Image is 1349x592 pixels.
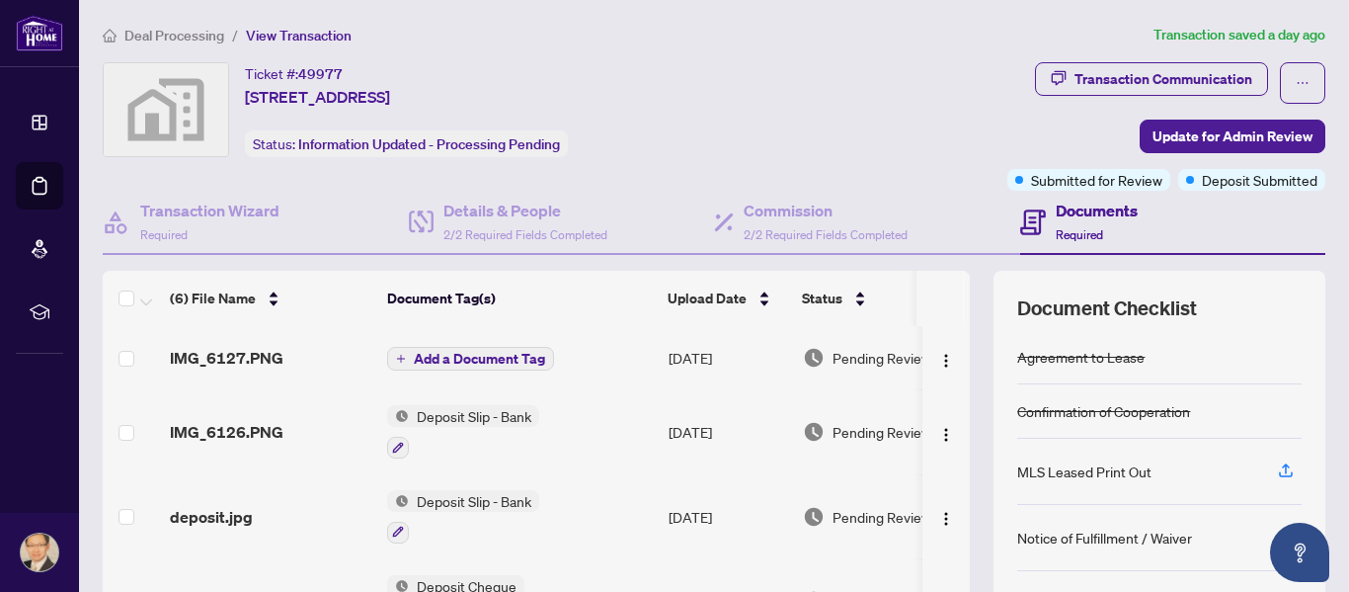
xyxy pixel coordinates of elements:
[1035,62,1268,96] button: Transaction Communication
[409,490,539,512] span: Deposit Slip - Bank
[21,534,58,571] img: Profile Icon
[140,227,188,242] span: Required
[379,271,660,326] th: Document Tag(s)
[803,347,825,369] img: Document Status
[833,347,931,369] span: Pending Review
[661,389,795,474] td: [DATE]
[938,427,954,443] img: Logo
[1017,295,1197,322] span: Document Checklist
[744,227,908,242] span: 2/2 Required Fields Completed
[1017,461,1151,482] div: MLS Leased Print Out
[124,27,224,44] span: Deal Processing
[387,405,539,459] button: Status IconDeposit Slip - Bank
[1202,169,1317,191] span: Deposit Submitted
[1140,120,1325,153] button: Update for Admin Review
[661,326,795,389] td: [DATE]
[1153,24,1325,46] article: Transaction saved a day ago
[1056,199,1138,222] h4: Documents
[414,352,545,366] span: Add a Document Tag
[246,27,352,44] span: View Transaction
[930,416,962,448] button: Logo
[140,199,279,222] h4: Transaction Wizard
[170,420,283,444] span: IMG_6126.PNG
[660,271,794,326] th: Upload Date
[661,474,795,559] td: [DATE]
[1296,76,1309,90] span: ellipsis
[245,130,568,157] div: Status:
[387,490,409,512] img: Status Icon
[170,346,283,370] span: IMG_6127.PNG
[1056,227,1103,242] span: Required
[170,288,256,309] span: (6) File Name
[170,505,253,529] span: deposit.jpg
[1074,63,1252,95] div: Transaction Communication
[802,288,842,309] span: Status
[387,490,539,544] button: Status IconDeposit Slip - Bank
[245,62,343,85] div: Ticket #:
[162,271,379,326] th: (6) File Name
[396,354,406,364] span: plus
[833,421,931,443] span: Pending Review
[298,65,343,83] span: 49977
[930,501,962,533] button: Logo
[387,347,554,371] button: Add a Document Tag
[232,24,238,46] li: /
[245,85,390,109] span: [STREET_ADDRESS]
[443,227,607,242] span: 2/2 Required Fields Completed
[1270,523,1329,582] button: Open asap
[1017,346,1145,368] div: Agreement to Lease
[387,346,554,372] button: Add a Document Tag
[930,342,962,374] button: Logo
[744,199,908,222] h4: Commission
[833,506,931,528] span: Pending Review
[803,506,825,528] img: Document Status
[1017,527,1192,549] div: Notice of Fulfillment / Waiver
[443,199,607,222] h4: Details & People
[16,15,63,51] img: logo
[1031,169,1162,191] span: Submitted for Review
[1017,400,1190,422] div: Confirmation of Cooperation
[794,271,962,326] th: Status
[938,353,954,369] img: Logo
[104,63,228,156] img: svg%3e
[409,405,539,427] span: Deposit Slip - Bank
[668,288,747,309] span: Upload Date
[803,421,825,443] img: Document Status
[938,511,954,527] img: Logo
[298,135,560,153] span: Information Updated - Processing Pending
[103,29,117,42] span: home
[387,405,409,427] img: Status Icon
[1152,121,1312,152] span: Update for Admin Review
